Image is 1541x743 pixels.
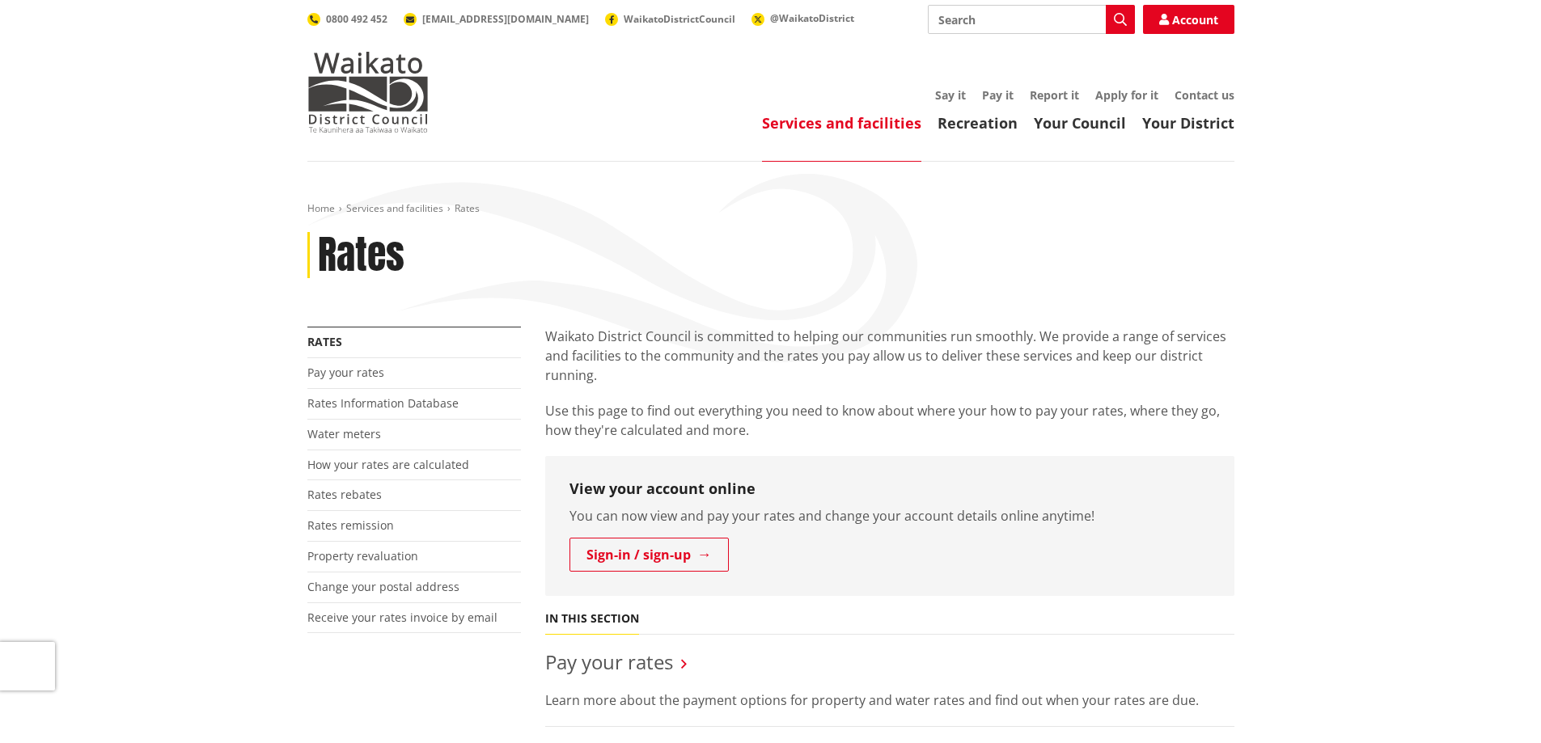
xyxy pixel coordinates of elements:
a: Say it [935,87,966,103]
a: Pay your rates [307,365,384,380]
a: Rates remission [307,517,394,533]
h1: Rates [318,232,404,279]
a: Rates Information Database [307,395,459,411]
span: @WaikatoDistrict [770,11,854,25]
h3: View your account online [569,480,1210,498]
a: Your Council [1034,113,1126,133]
a: How your rates are calculated [307,457,469,472]
a: Rates rebates [307,487,382,502]
span: WaikatoDistrictCouncil [624,12,735,26]
a: Contact us [1175,87,1234,103]
a: Receive your rates invoice by email [307,610,497,625]
h5: In this section [545,612,639,626]
p: Use this page to find out everything you need to know about where your how to pay your rates, whe... [545,401,1234,440]
a: Account [1143,5,1234,34]
a: Water meters [307,426,381,441]
a: Report it [1030,87,1079,103]
a: Your District [1142,113,1234,133]
a: [EMAIL_ADDRESS][DOMAIN_NAME] [404,12,589,26]
a: Pay your rates [545,648,673,675]
a: Change your postal address [307,579,459,594]
a: Pay it [982,87,1014,103]
img: Waikato District Council - Te Kaunihera aa Takiwaa o Waikato [307,52,429,133]
p: Learn more about the payment options for property and water rates and find out when your rates ar... [545,690,1234,710]
p: Waikato District Council is committed to helping our communities run smoothly. We provide a range... [545,327,1234,385]
span: 0800 492 452 [326,12,387,26]
a: Property revaluation [307,548,418,564]
span: Rates [455,201,480,215]
a: WaikatoDistrictCouncil [605,12,735,26]
input: Search input [928,5,1135,34]
nav: breadcrumb [307,202,1234,216]
a: Services and facilities [346,201,443,215]
span: [EMAIL_ADDRESS][DOMAIN_NAME] [422,12,589,26]
p: You can now view and pay your rates and change your account details online anytime! [569,506,1210,526]
a: Sign-in / sign-up [569,538,729,572]
a: 0800 492 452 [307,12,387,26]
a: @WaikatoDistrict [751,11,854,25]
a: Home [307,201,335,215]
a: Recreation [938,113,1018,133]
a: Rates [307,334,342,349]
a: Services and facilities [762,113,921,133]
a: Apply for it [1095,87,1158,103]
